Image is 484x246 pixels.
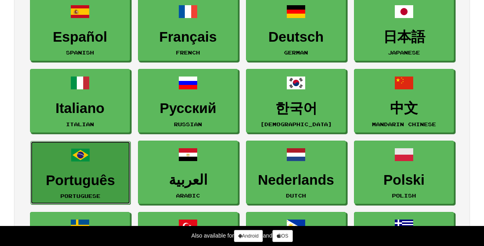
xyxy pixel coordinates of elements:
h3: Español [34,29,126,45]
h3: Nederlands [250,172,342,188]
small: Mandarin Chinese [372,121,436,127]
a: PolskiPolish [354,141,454,204]
h3: Français [142,29,234,45]
h3: Русский [142,101,234,116]
small: French [176,50,200,55]
small: Polish [392,193,416,198]
h3: Português [35,173,126,188]
a: 中文Mandarin Chinese [354,69,454,133]
h3: Polski [358,172,450,188]
a: العربيةArabic [138,141,238,204]
h3: 日本語 [358,29,450,45]
a: РусскийRussian [138,69,238,133]
small: Portuguese [60,193,100,199]
h3: Deutsch [250,29,342,45]
a: PortuguêsPortuguese [30,141,130,205]
small: [DEMOGRAPHIC_DATA] [260,121,332,127]
small: Russian [174,121,202,127]
small: Dutch [286,193,306,198]
a: iOS [272,230,293,242]
small: Italian [66,121,94,127]
h3: العربية [142,172,234,188]
a: NederlandsDutch [246,141,346,204]
small: Japanese [388,50,420,55]
h3: 中文 [358,101,450,116]
h3: 한국어 [250,101,342,116]
a: Android [234,230,263,242]
small: Arabic [176,193,200,198]
small: German [284,50,308,55]
h3: Italiano [34,101,126,116]
a: 한국어[DEMOGRAPHIC_DATA] [246,69,346,133]
a: ItalianoItalian [30,69,130,133]
small: Spanish [66,50,94,55]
